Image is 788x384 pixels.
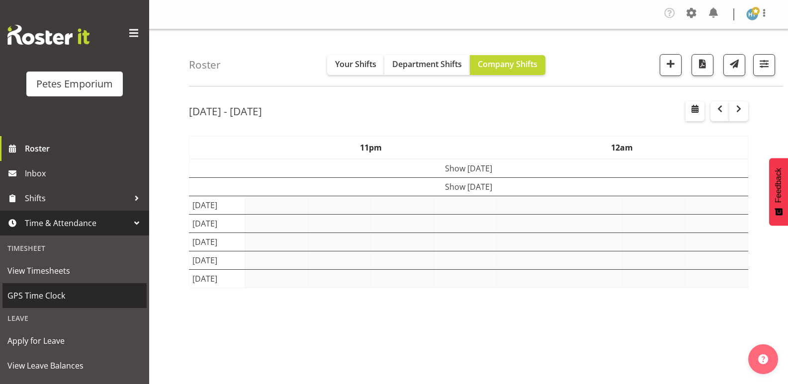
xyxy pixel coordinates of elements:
span: Your Shifts [335,59,376,70]
div: Timesheet [2,238,147,258]
button: Filter Shifts [753,54,775,76]
td: [DATE] [189,215,245,233]
span: Inbox [25,166,144,181]
button: Send a list of all shifts for the selected filtered period to all rostered employees. [723,54,745,76]
td: Show [DATE] [189,159,748,178]
th: 12am [497,137,748,159]
button: Company Shifts [470,55,545,75]
button: Add a new shift [660,54,682,76]
span: Time & Attendance [25,216,129,230]
td: [DATE] [189,196,245,215]
button: Your Shifts [327,55,384,75]
h4: Roster [189,59,221,71]
span: Feedback [774,168,783,203]
button: Select a specific date within the roster. [686,101,704,121]
span: Apply for Leave [7,333,142,348]
span: Company Shifts [478,59,537,70]
div: Leave [2,308,147,328]
span: Shifts [25,191,129,206]
h2: [DATE] - [DATE] [189,105,262,118]
a: View Leave Balances [2,353,147,378]
div: Petes Emporium [36,77,113,91]
th: 11pm [245,137,497,159]
td: [DATE] [189,270,245,288]
td: Show [DATE] [189,178,748,196]
img: helena-tomlin701.jpg [746,8,758,20]
button: Download a PDF of the roster according to the set date range. [692,54,713,76]
a: Apply for Leave [2,328,147,353]
td: [DATE] [189,233,245,251]
button: Department Shifts [384,55,470,75]
span: View Leave Balances [7,358,142,373]
span: Roster [25,141,144,156]
button: Feedback - Show survey [769,158,788,226]
span: Department Shifts [392,59,462,70]
a: View Timesheets [2,258,147,283]
td: [DATE] [189,251,245,270]
img: help-xxl-2.png [758,354,768,364]
a: GPS Time Clock [2,283,147,308]
span: View Timesheets [7,263,142,278]
img: Rosterit website logo [7,25,89,45]
span: GPS Time Clock [7,288,142,303]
